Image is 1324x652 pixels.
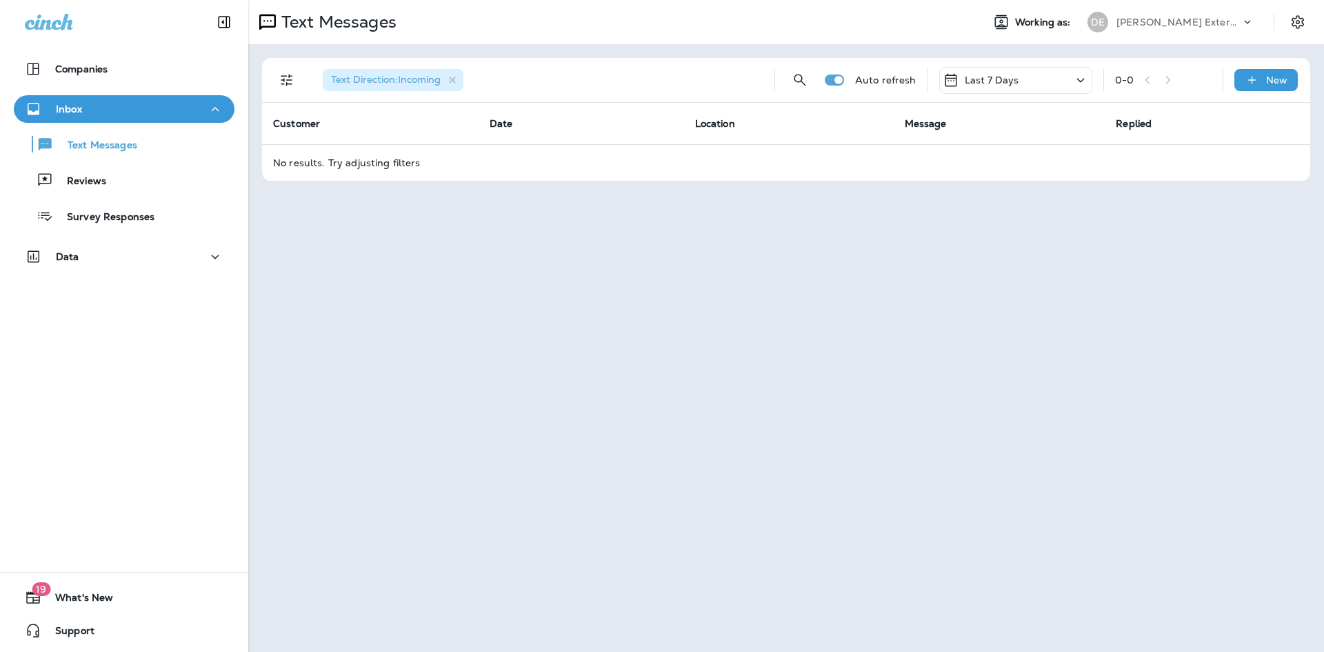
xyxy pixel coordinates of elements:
[56,103,82,115] p: Inbox
[56,251,79,262] p: Data
[53,211,154,224] p: Survey Responses
[1087,12,1108,32] div: DE
[276,12,397,32] p: Text Messages
[54,139,137,152] p: Text Messages
[323,69,463,91] div: Text Direction:Incoming
[14,55,234,83] button: Companies
[41,592,113,609] span: What's New
[14,584,234,611] button: 19What's New
[786,66,814,94] button: Search Messages
[14,617,234,644] button: Support
[331,73,441,86] span: Text Direction : Incoming
[32,582,50,596] span: 19
[55,63,108,75] p: Companies
[1015,17,1074,28] span: Working as:
[1266,75,1287,86] p: New
[14,95,234,123] button: Inbox
[41,625,94,642] span: Support
[14,166,234,195] button: Reviews
[905,117,947,130] span: Message
[205,8,243,36] button: Collapse Sidebar
[1116,17,1241,28] p: [PERSON_NAME] Exterminating
[695,117,735,130] span: Location
[53,175,106,188] p: Reviews
[14,130,234,159] button: Text Messages
[1116,117,1152,130] span: Replied
[262,144,1310,181] td: No results. Try adjusting filters
[14,201,234,230] button: Survey Responses
[1285,10,1310,34] button: Settings
[855,75,916,86] p: Auto refresh
[490,117,513,130] span: Date
[1115,75,1134,86] div: 0 - 0
[273,117,320,130] span: Customer
[14,243,234,270] button: Data
[965,75,1019,86] p: Last 7 Days
[273,66,301,94] button: Filters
